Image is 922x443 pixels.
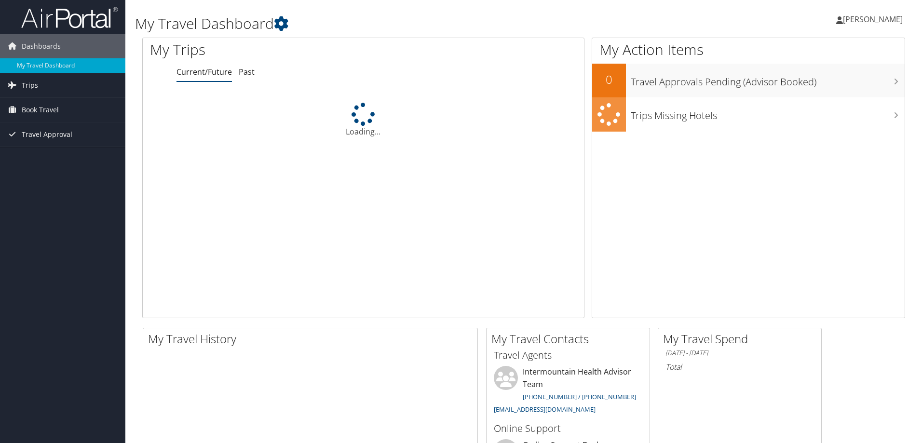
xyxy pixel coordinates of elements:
[22,73,38,97] span: Trips
[592,97,905,132] a: Trips Missing Hotels
[631,70,905,89] h3: Travel Approvals Pending (Advisor Booked)
[592,64,905,97] a: 0Travel Approvals Pending (Advisor Booked)
[836,5,912,34] a: [PERSON_NAME]
[176,67,232,77] a: Current/Future
[631,104,905,122] h3: Trips Missing Hotels
[663,331,821,347] h2: My Travel Spend
[22,98,59,122] span: Book Travel
[665,362,814,372] h6: Total
[22,122,72,147] span: Travel Approval
[494,422,642,435] h3: Online Support
[143,103,584,137] div: Loading...
[592,71,626,88] h2: 0
[523,392,636,401] a: [PHONE_NUMBER] / [PHONE_NUMBER]
[843,14,903,25] span: [PERSON_NAME]
[21,6,118,29] img: airportal-logo.png
[494,349,642,362] h3: Travel Agents
[135,13,653,34] h1: My Travel Dashboard
[148,331,477,347] h2: My Travel History
[592,40,905,60] h1: My Action Items
[239,67,255,77] a: Past
[489,366,647,417] li: Intermountain Health Advisor Team
[491,331,650,347] h2: My Travel Contacts
[150,40,393,60] h1: My Trips
[665,349,814,358] h6: [DATE] - [DATE]
[494,405,596,414] a: [EMAIL_ADDRESS][DOMAIN_NAME]
[22,34,61,58] span: Dashboards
